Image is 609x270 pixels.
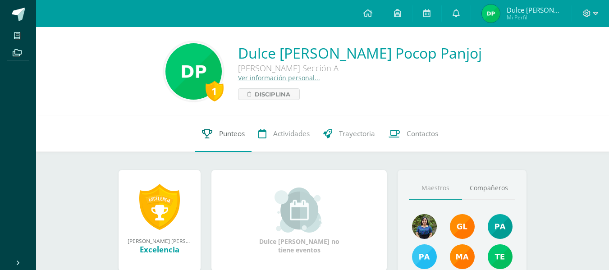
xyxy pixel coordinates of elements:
[275,188,324,233] img: event_small.png
[238,63,482,73] div: [PERSON_NAME] Sección A
[507,14,561,21] span: Mi Perfil
[488,214,513,239] img: 40c28ce654064086a0d3fb3093eec86e.png
[407,129,438,138] span: Contactos
[255,89,290,100] span: Disciplina
[450,244,475,269] img: 560278503d4ca08c21e9c7cd40ba0529.png
[507,5,561,14] span: Dulce [PERSON_NAME]
[219,129,245,138] span: Punteos
[316,116,382,152] a: Trayectoria
[238,88,300,100] a: Disciplina
[382,116,445,152] a: Contactos
[339,129,375,138] span: Trayectoria
[206,81,224,101] div: 1
[128,244,192,255] div: Excelencia
[412,214,437,239] img: ea1e021c45f4b6377b2c1f7d95b2b569.png
[488,244,513,269] img: f478d08ad3f1f0ce51b70bf43961b330.png
[462,177,515,200] a: Compañeros
[195,116,252,152] a: Punteos
[273,129,310,138] span: Actividades
[482,5,500,23] img: 4da7daf102996d5584462b3331ec5ef1.png
[165,43,222,100] img: 5d1316a2f85a1639e1454b79489f49f3.png
[128,237,192,244] div: [PERSON_NAME] [PERSON_NAME] obtuvo
[409,177,462,200] a: Maestros
[238,73,320,82] a: Ver información personal...
[412,244,437,269] img: d0514ac6eaaedef5318872dd8b40be23.png
[238,43,482,63] a: Dulce [PERSON_NAME] Pocop Panjoj
[254,188,344,254] div: Dulce [PERSON_NAME] no tiene eventos
[450,214,475,239] img: 895b5ece1ed178905445368d61b5ce67.png
[252,116,316,152] a: Actividades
